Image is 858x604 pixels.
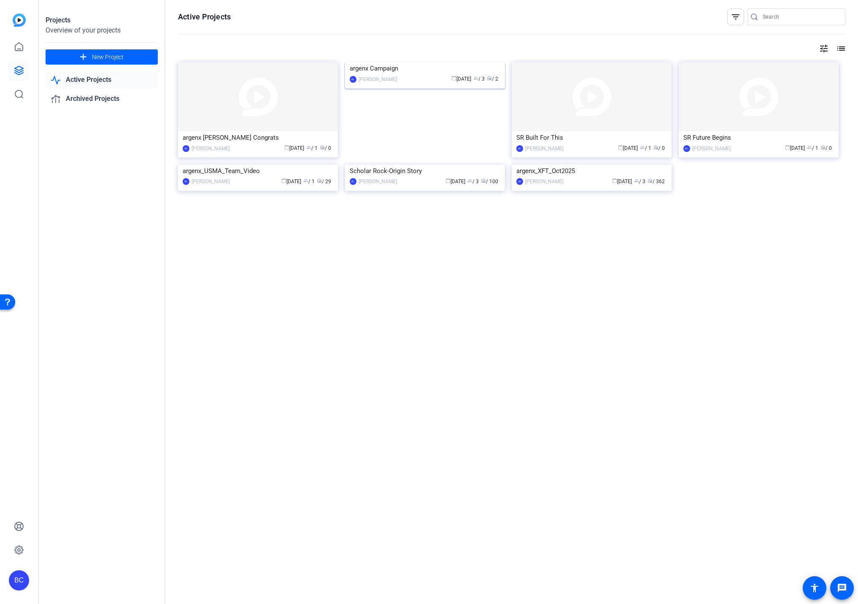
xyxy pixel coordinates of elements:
[640,145,651,151] span: / 1
[820,145,832,151] span: / 0
[46,71,158,89] a: Active Projects
[13,14,26,27] img: blue-gradient.svg
[284,145,289,150] span: calendar_today
[303,178,308,183] span: group
[183,131,333,144] div: argenx [PERSON_NAME] Congrats
[473,76,478,81] span: group
[516,178,523,185] div: MF
[467,178,472,183] span: group
[350,165,500,177] div: Scholar Rock-Origin Story
[785,145,790,150] span: calendar_today
[837,583,847,593] mat-icon: message
[467,179,479,184] span: / 3
[320,145,325,150] span: radio
[525,177,564,186] div: [PERSON_NAME]
[317,179,331,184] span: / 29
[640,145,645,150] span: group
[9,570,29,590] div: BC
[359,75,397,84] div: [PERSON_NAME]
[473,76,485,82] span: / 3
[350,62,500,75] div: argenx Campaign
[612,178,617,183] span: calendar_today
[653,145,665,151] span: / 0
[634,179,645,184] span: / 3
[807,145,812,150] span: group
[819,43,829,54] mat-icon: tune
[763,12,839,22] input: Search
[612,179,632,184] span: [DATE]
[618,145,638,151] span: [DATE]
[445,178,451,183] span: calendar_today
[178,12,231,22] h1: Active Projects
[525,144,564,153] div: [PERSON_NAME]
[683,145,690,152] div: BC
[284,145,304,151] span: [DATE]
[183,145,189,152] div: BC
[516,145,523,152] div: BC
[481,178,486,183] span: radio
[481,179,498,184] span: / 100
[618,145,623,150] span: calendar_today
[445,179,465,184] span: [DATE]
[46,25,158,35] div: Overview of your projects
[487,76,492,81] span: radio
[809,583,820,593] mat-icon: accessibility
[692,144,731,153] div: [PERSON_NAME]
[192,177,230,186] div: [PERSON_NAME]
[317,178,322,183] span: radio
[192,144,230,153] div: [PERSON_NAME]
[78,52,89,62] mat-icon: add
[835,43,845,54] mat-icon: list
[46,90,158,108] a: Archived Projects
[487,76,498,82] span: / 2
[303,179,315,184] span: / 1
[46,15,158,25] div: Projects
[306,145,311,150] span: group
[183,178,189,185] div: BC
[648,178,653,183] span: radio
[350,76,356,83] div: BC
[359,177,397,186] div: [PERSON_NAME]
[516,131,667,144] div: SR Built For This
[634,178,639,183] span: group
[281,179,301,184] span: [DATE]
[451,76,456,81] span: calendar_today
[46,49,158,65] button: New Project
[451,76,471,82] span: [DATE]
[350,178,356,185] div: BC
[653,145,658,150] span: radio
[306,145,318,151] span: / 1
[516,165,667,177] div: argenx_XFT_Oct2025
[785,145,805,151] span: [DATE]
[820,145,826,150] span: radio
[183,165,333,177] div: argenx_USMA_Team_Video
[807,145,818,151] span: / 1
[92,53,124,62] span: New Project
[683,131,834,144] div: SR Future Begins
[648,179,665,184] span: / 362
[731,12,741,22] mat-icon: filter_list
[320,145,331,151] span: / 0
[281,178,286,183] span: calendar_today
